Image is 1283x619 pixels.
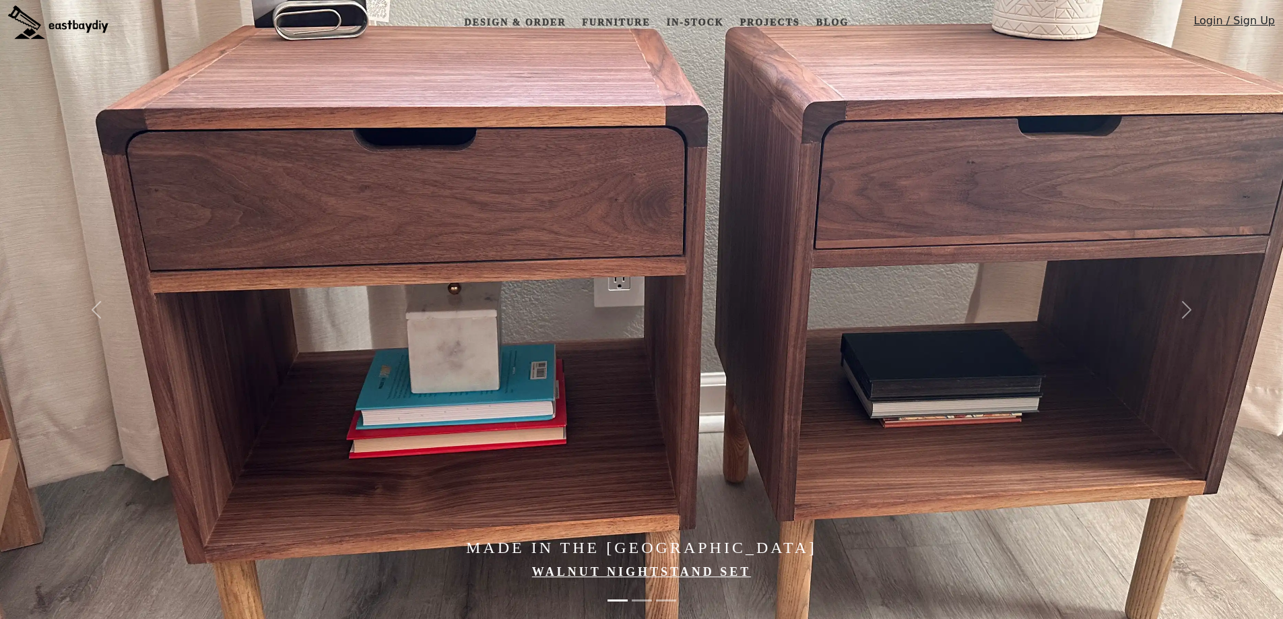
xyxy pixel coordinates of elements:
a: Walnut Nightstand Set [532,565,751,579]
a: Design & Order [459,10,571,35]
img: eastbaydiy [8,5,108,39]
button: Elevate Your Home with Handcrafted Japanese-Style Furniture [632,593,652,608]
button: Made in the Bay Area [607,593,628,608]
a: Projects [734,10,805,35]
a: Furniture [577,10,655,35]
a: Blog [811,10,854,35]
a: Login / Sign Up [1193,13,1275,35]
h4: Made in the [GEOGRAPHIC_DATA] [193,538,1091,558]
button: Minimal Lines, Warm Walnut Grain, and Handwoven Cane Doors [656,593,676,608]
a: In-stock [661,10,729,35]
